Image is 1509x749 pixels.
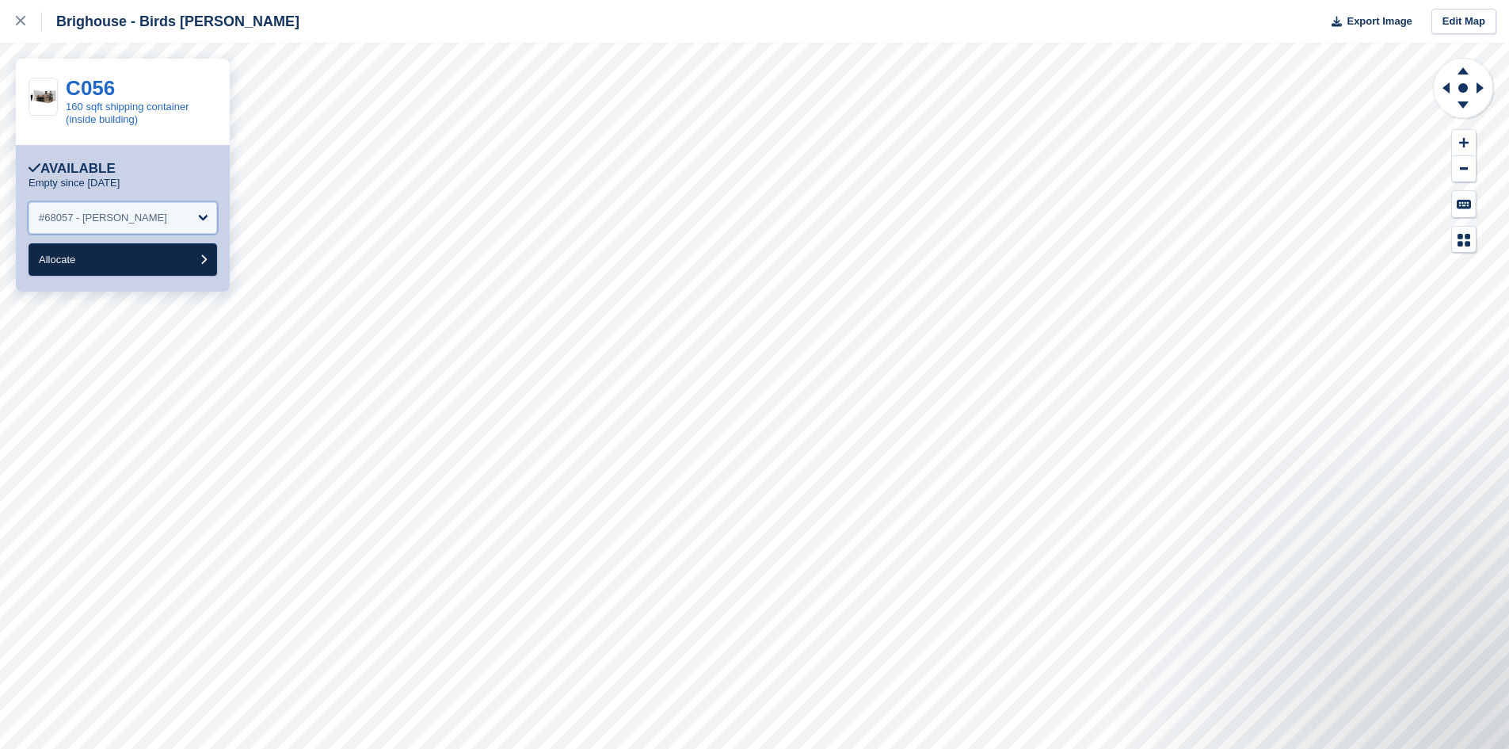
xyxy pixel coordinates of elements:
[39,210,167,226] div: #68057 - [PERSON_NAME]
[1452,130,1476,156] button: Zoom In
[29,177,120,189] p: Empty since [DATE]
[39,254,75,266] span: Allocate
[1431,9,1496,35] a: Edit Map
[29,161,116,177] div: Available
[1347,13,1412,29] span: Export Image
[1452,156,1476,182] button: Zoom Out
[66,76,115,100] a: C056
[66,101,189,125] a: 160 sqft shipping container (inside building)
[29,243,217,276] button: Allocate
[29,86,57,107] img: 150-sqft-unit%20(1).jpg
[1452,227,1476,253] button: Map Legend
[1322,9,1412,35] button: Export Image
[1452,191,1476,217] button: Keyboard Shortcuts
[42,12,299,31] div: Brighouse - Birds [PERSON_NAME]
